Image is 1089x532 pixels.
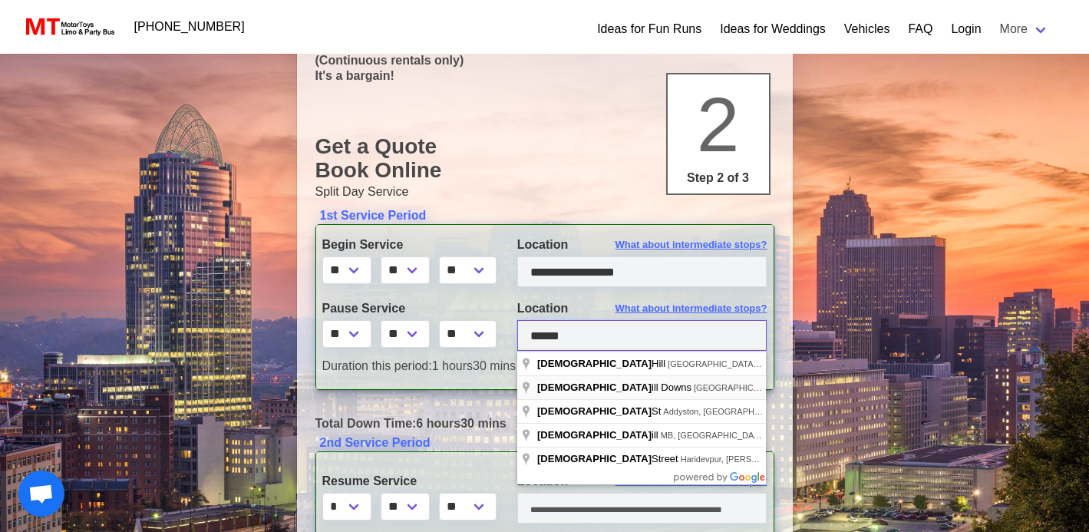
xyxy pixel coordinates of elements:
a: Ideas for Weddings [720,20,826,38]
span: [DEMOGRAPHIC_DATA] [537,405,652,417]
a: Vehicles [844,20,890,38]
p: It's a bargain! [315,68,774,83]
span: Duration this period: [322,359,432,372]
p: (Continuous rentals only) [315,53,774,68]
span: ill Downs [537,382,694,393]
label: Begin Service [322,236,494,254]
span: Street [537,453,681,464]
span: [DEMOGRAPHIC_DATA] [537,358,652,369]
span: 30 mins [473,359,516,372]
span: St [537,405,663,417]
span: 30 mins [460,417,507,430]
span: What about intermediate stops? [615,237,767,253]
img: MotorToys Logo [21,16,116,38]
span: ill [537,429,661,441]
span: MB, [GEOGRAPHIC_DATA] [661,431,766,440]
span: What about intermediate stops? [615,301,767,316]
div: Open chat [18,471,64,517]
span: [DEMOGRAPHIC_DATA] [537,453,652,464]
h1: Get a Quote Book Online [315,134,774,183]
a: More [991,14,1058,45]
a: Login [951,20,981,38]
span: [GEOGRAPHIC_DATA], [GEOGRAPHIC_DATA] [668,359,848,368]
div: 1 hours [311,357,779,375]
a: [PHONE_NUMBER] [125,12,254,42]
a: FAQ [908,20,932,38]
p: Step 2 of 3 [674,169,763,187]
span: [DEMOGRAPHIC_DATA] [537,382,652,393]
div: 6 hours [304,415,786,433]
span: Addyston, [GEOGRAPHIC_DATA], [GEOGRAPHIC_DATA] [663,407,883,416]
label: Resume Service [322,472,494,491]
span: 2 [697,81,740,167]
span: [GEOGRAPHIC_DATA], [GEOGRAPHIC_DATA], [GEOGRAPHIC_DATA], [GEOGRAPHIC_DATA] [694,383,1059,392]
a: Ideas for Fun Runs [597,20,701,38]
label: Pause Service [322,299,494,318]
span: Location [517,238,569,251]
span: Total Down Time: [315,417,417,430]
span: Hill [537,358,668,369]
span: Location [517,302,569,315]
p: Split Day Service [315,183,774,201]
span: [DEMOGRAPHIC_DATA] [537,429,652,441]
